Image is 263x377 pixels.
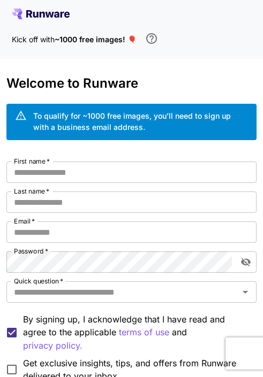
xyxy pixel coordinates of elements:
button: By signing up, I acknowledge that I have read and agree to the applicable terms of use and [23,339,82,352]
span: Kick off with [12,35,55,44]
p: privacy policy. [23,339,82,352]
button: In order to qualify for free credit, you need to sign up with a business email address and click ... [141,28,162,49]
p: By signing up, I acknowledge that I have read and agree to the applicable and [23,313,247,352]
label: Email [14,217,35,226]
button: toggle password visibility [236,252,256,272]
div: To qualify for ~1000 free images, you’ll need to sign up with a business email address. [33,110,247,133]
label: Last name [14,187,49,196]
h3: Welcome to Runware [6,76,256,91]
button: Open [238,284,253,299]
label: Password [14,247,48,256]
label: Quick question [14,276,63,286]
label: First name [14,157,50,166]
p: terms of use [119,326,169,339]
span: ~1000 free images! 🎈 [55,35,137,44]
button: By signing up, I acknowledge that I have read and agree to the applicable and privacy policy. [119,326,169,339]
